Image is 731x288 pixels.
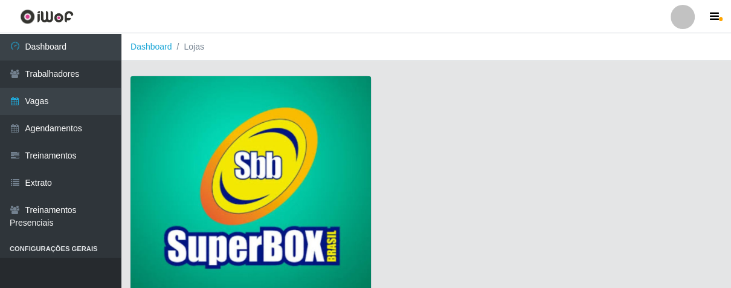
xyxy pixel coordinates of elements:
li: Lojas [172,41,204,53]
img: CoreUI Logo [20,9,74,24]
nav: breadcrumb [121,33,731,61]
a: Dashboard [130,42,172,51]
